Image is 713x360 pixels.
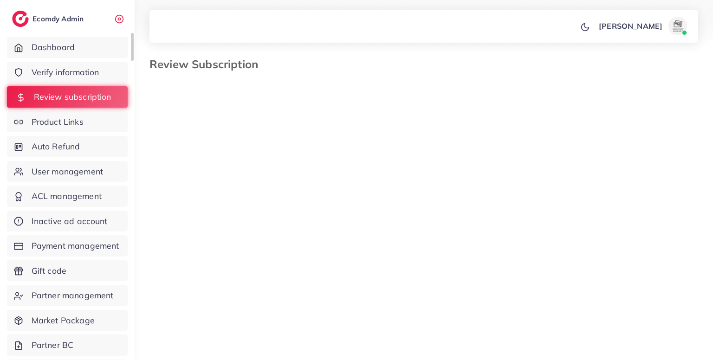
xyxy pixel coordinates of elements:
p: [PERSON_NAME] [599,20,662,32]
a: Inactive ad account [7,211,128,232]
a: Partner BC [7,334,128,356]
a: Gift code [7,260,128,282]
span: Payment management [32,240,119,252]
img: avatar [668,17,687,35]
a: Market Package [7,310,128,331]
span: Inactive ad account [32,215,108,227]
img: logo [12,11,29,27]
a: ACL management [7,186,128,207]
a: Product Links [7,111,128,133]
span: ACL management [32,190,102,202]
h3: Review Subscription [149,58,266,71]
a: Auto Refund [7,136,128,157]
span: Partner BC [32,339,74,351]
a: User management [7,161,128,182]
a: Verify information [7,62,128,83]
a: Payment management [7,235,128,257]
a: [PERSON_NAME]avatar [594,17,691,35]
a: Partner management [7,285,128,306]
span: Partner management [32,289,114,302]
span: Verify information [32,66,99,78]
span: Market Package [32,315,95,327]
span: Gift code [32,265,66,277]
span: Product Links [32,116,84,128]
span: Review subscription [34,91,111,103]
a: Review subscription [7,86,128,108]
span: User management [32,166,103,178]
span: Auto Refund [32,141,80,153]
a: Dashboard [7,37,128,58]
a: logoEcomdy Admin [12,11,86,27]
h2: Ecomdy Admin [32,14,86,23]
span: Dashboard [32,41,75,53]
